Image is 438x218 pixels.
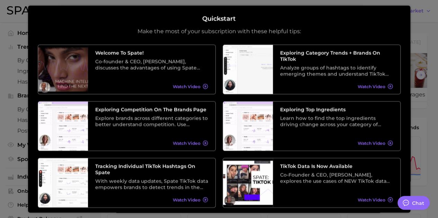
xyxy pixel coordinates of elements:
[280,50,393,62] h3: Exploring Category Trends + Brands on TikTok
[173,84,200,89] span: Watch Video
[95,106,208,113] h3: Exploring Competition on the Brands Page
[95,58,208,71] div: Co-founder & CEO, [PERSON_NAME], discusses the advantages of using Spate data as well as its vari...
[38,45,216,94] a: Welcome to Spate!Co-founder & CEO, [PERSON_NAME], discusses the advantages of using Spate data as...
[280,172,393,184] div: Co-Founder & CEO, [PERSON_NAME], explores the use cases of NEW TikTok data and its relationship w...
[280,163,393,169] h3: TikTok data is now available
[173,141,200,146] span: Watch Video
[223,45,401,94] a: Exploring Category Trends + Brands on TikTokAnalyze groups of hashtags to identify emerging theme...
[358,141,385,146] span: Watch Video
[223,101,401,151] a: Exploring Top IngredientsLearn how to find the top ingredients driving change across your categor...
[95,178,208,190] div: With weekly data updates, Spate TikTok data empowers brands to detect trends in the earliest stag...
[95,115,208,127] div: Explore brands across different categories to better understand competition. Use different preset...
[223,158,401,208] a: TikTok data is now availableCo-Founder & CEO, [PERSON_NAME], explores the use cases of NEW TikTok...
[280,65,393,77] div: Analyze groups of hashtags to identify emerging themes and understand TikTok trends at a higher l...
[173,197,200,202] span: Watch Video
[358,197,385,202] span: Watch Video
[202,15,236,23] h2: Quickstart
[280,106,393,113] h3: Exploring Top Ingredients
[38,158,216,208] a: Tracking Individual TikTok Hashtags on SpateWith weekly data updates, Spate TikTok data empowers ...
[280,115,393,127] div: Learn how to find the top ingredients driving change across your category of choice. From broad c...
[95,163,208,176] h3: Tracking Individual TikTok Hashtags on Spate
[38,101,216,151] a: Exploring Competition on the Brands PageExplore brands across different categories to better unde...
[137,28,301,35] p: Make the most of your subscription with these helpful tips:
[358,84,385,89] span: Watch Video
[95,50,208,56] h3: Welcome to Spate!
